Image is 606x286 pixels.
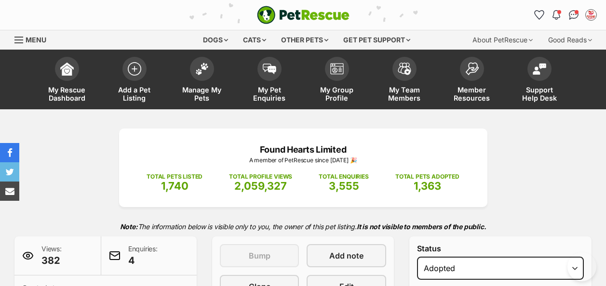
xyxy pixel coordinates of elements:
a: Support Help Desk [506,52,573,109]
p: The information below is visible only to you, the owner of this pet listing. [14,217,592,236]
a: Add a Pet Listing [101,52,168,109]
span: 382 [41,254,62,267]
img: team-members-icon-5396bd8760b3fe7c0b43da4ab00e1e3bb1a5d9ba89233759b79545d2d3fc5d0d.svg [398,63,411,75]
strong: It is not visible to members of the public. [357,222,486,231]
span: 2,059,327 [234,180,287,192]
img: pet-enquiries-icon-7e3ad2cf08bfb03b45e93fb7055b45f3efa6380592205ae92323e6603595dc1f.svg [263,64,276,74]
a: Conversations [566,7,581,23]
span: My Pet Enquiries [248,86,291,102]
span: Bump [249,250,270,261]
div: Get pet support [337,30,417,50]
span: Add a Pet Listing [113,86,156,102]
img: manage-my-pets-icon-02211641906a0b7f246fdf0571729dbe1e7629f14944591b6c1af311fb30b64b.svg [195,63,209,75]
img: help-desk-icon-fdf02630f3aa405de69fd3d07c3f3aa587a6932b1a1747fa1d2bba05be0121f9.svg [533,63,546,75]
span: My Group Profile [315,86,359,102]
div: Cats [236,30,273,50]
label: Status [417,244,584,253]
div: Good Reads [541,30,599,50]
a: Member Resources [438,52,506,109]
span: 1,740 [161,180,189,192]
button: Notifications [549,7,564,23]
a: My Group Profile [303,52,371,109]
a: My Pet Enquiries [236,52,303,109]
button: Bump [220,244,299,267]
a: Favourites [531,7,547,23]
span: My Team Members [383,86,426,102]
a: Menu [14,30,53,48]
img: member-resources-icon-8e73f808a243e03378d46382f2149f9095a855e16c252ad45f914b54edf8863c.svg [465,62,479,75]
strong: Note: [120,222,138,231]
span: 4 [128,254,158,267]
span: My Rescue Dashboard [45,86,89,102]
img: chat-41dd97257d64d25036548639549fe6c8038ab92f7586957e7f3b1b290dea8141.svg [569,10,579,20]
a: My Rescue Dashboard [33,52,101,109]
img: QLD CATS profile pic [586,10,596,20]
p: TOTAL PROFILE VIEWS [229,172,292,181]
ul: Account quick links [531,7,599,23]
span: Manage My Pets [180,86,224,102]
p: Found Hearts Limited [134,143,473,156]
img: dashboard-icon-eb2f2d2d3e046f16d808141f083e7271f6b2e854fb5c12c21221c1fb7104beca.svg [60,62,74,76]
p: Enquiries: [128,244,158,267]
span: Support Help Desk [518,86,561,102]
span: Add note [329,250,364,261]
iframe: Help Scout Beacon - Open [567,252,596,281]
p: TOTAL ENQUIRIES [319,172,368,181]
img: add-pet-listing-icon-0afa8454b4691262ce3f59096e99ab1cd57d4a30225e0717b998d2c9b9846f56.svg [128,62,141,76]
img: notifications-46538b983faf8c2785f20acdc204bb7945ddae34d4c08c2a6579f10ce5e182be.svg [552,10,560,20]
p: TOTAL PETS ADOPTED [395,172,459,181]
a: My Team Members [371,52,438,109]
div: About PetRescue [466,30,539,50]
a: Add note [307,244,386,267]
div: Dogs [196,30,235,50]
img: group-profile-icon-3fa3cf56718a62981997c0bc7e787c4b2cf8bcc04b72c1350f741eb67cf2f40e.svg [330,63,344,75]
p: TOTAL PETS LISTED [147,172,202,181]
div: Other pets [274,30,335,50]
p: Views: [41,244,62,267]
span: 1,363 [414,180,441,192]
a: Manage My Pets [168,52,236,109]
span: Member Resources [450,86,494,102]
p: A member of PetRescue since [DATE] 🎉 [134,156,473,165]
img: logo-e224e6f780fb5917bec1dbf3a21bbac754714ae5b6737aabdf751b685950b380.svg [257,6,350,24]
button: My account [583,7,599,23]
span: 3,555 [329,180,359,192]
a: PetRescue [257,6,350,24]
span: Menu [26,36,46,44]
